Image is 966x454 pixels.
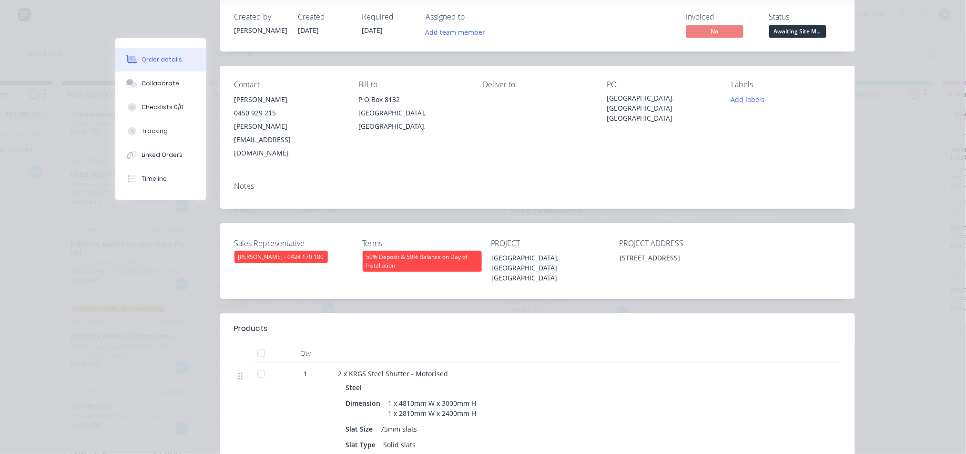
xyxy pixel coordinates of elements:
div: P O Box 8132 [358,93,468,106]
div: [GEOGRAPHIC_DATA], [GEOGRAPHIC_DATA] [GEOGRAPHIC_DATA] [607,93,716,123]
label: PROJECT ADDRESS [619,237,738,249]
div: Notes [234,182,841,191]
div: [PERSON_NAME][EMAIL_ADDRESS][DOMAIN_NAME] [234,120,344,160]
div: Order details [142,55,182,64]
div: Status [769,12,841,21]
div: Products [234,323,268,334]
div: Required [362,12,415,21]
div: P O Box 8132[GEOGRAPHIC_DATA], [GEOGRAPHIC_DATA], [358,93,468,133]
div: Bill to [358,80,468,89]
span: Awaiting Site M... [769,25,826,37]
button: Add labels [726,93,770,106]
div: 1 x 4810mm W x 3000mm H 1 x 2810mm W x 2400mm H [385,396,480,420]
div: Created by [234,12,287,21]
span: [DATE] [362,26,383,35]
span: [DATE] [298,26,319,35]
button: Linked Orders [115,143,206,167]
div: Deliver to [483,80,592,89]
div: Tracking [142,127,168,135]
div: Assigned to [426,12,521,21]
div: [GEOGRAPHIC_DATA], [GEOGRAPHIC_DATA], [358,106,468,133]
div: Slat Size [346,422,377,436]
span: 1 [304,369,308,379]
div: Contact [234,80,344,89]
div: Labels [732,80,841,89]
span: No [686,25,743,37]
div: Slat Type [346,438,380,452]
div: Qty [277,344,335,363]
button: Add team member [420,25,490,38]
button: Order details [115,48,206,72]
div: 0450 929 215 [234,106,344,120]
div: Linked Orders [142,151,183,159]
div: [PERSON_NAME] [234,93,344,106]
div: [STREET_ADDRESS] [612,251,732,265]
label: PROJECT [491,237,610,249]
div: Solid slats [380,438,420,452]
div: [GEOGRAPHIC_DATA], [GEOGRAPHIC_DATA] [GEOGRAPHIC_DATA] [484,251,603,285]
div: Timeline [142,175,167,183]
div: Created [298,12,351,21]
div: Steel [346,381,366,394]
div: Checklists 0/0 [142,103,183,112]
button: Add team member [426,25,491,38]
div: Invoiced [686,12,758,21]
div: [PERSON_NAME]0450 929 215[PERSON_NAME][EMAIL_ADDRESS][DOMAIN_NAME] [234,93,344,160]
div: 75mm slats [377,422,421,436]
span: 2 x KRGS Steel Shutter - Motorised [338,369,448,378]
button: Awaiting Site M... [769,25,826,40]
div: Collaborate [142,79,179,88]
button: Tracking [115,119,206,143]
div: [PERSON_NAME] - 0424 170 180 [234,251,328,263]
label: Sales Representative [234,237,354,249]
label: Terms [363,237,482,249]
div: PO [607,80,716,89]
button: Timeline [115,167,206,191]
button: Checklists 0/0 [115,95,206,119]
div: Dimension [346,396,385,410]
div: 50% Deposit & 50% Balance on Day of Installation [363,251,482,272]
button: Collaborate [115,72,206,95]
div: [PERSON_NAME] [234,25,287,35]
